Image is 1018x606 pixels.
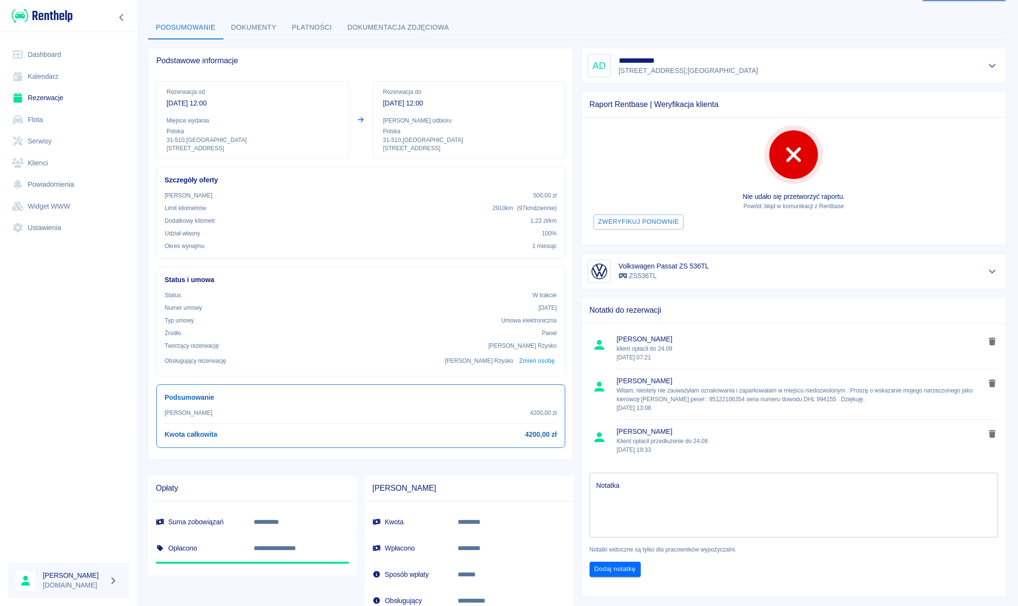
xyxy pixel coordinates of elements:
a: Kalendarz [8,66,129,88]
p: Witam, niestety nie zauważyłam oznakowania i zaparkowałam w miejscu niedozwolonym . Proszę o wska... [617,386,985,412]
h6: Obsługujący [372,596,442,606]
a: Powiadomienia [8,174,129,196]
a: Widget WWW [8,196,129,217]
p: Notatki widoczne są tylko dla pracowników wypożyczalni. [590,545,999,554]
h6: Podsumowanie [165,392,557,403]
p: [DATE] [538,303,557,312]
button: Zmień osobę [517,354,556,368]
span: Nadpłata: 0,00 zł [156,562,349,564]
h6: Status i umowa [165,275,557,285]
p: [PERSON_NAME] [165,409,212,417]
p: Dodatkowy kilometr [165,216,215,225]
p: 100% [542,229,557,238]
h6: Opłacono [156,543,238,553]
p: [PERSON_NAME] Rżysko [445,356,514,365]
p: Typ umowy [165,316,194,325]
h6: Kwota całkowita [165,429,217,440]
p: Klient opłacił przedłuzenie do 24.08 [617,437,985,454]
p: [PERSON_NAME] Rżysko [488,341,557,350]
p: Limit kilometrów [165,204,206,213]
p: Udział własny [165,229,200,238]
p: Rezerwacja od [167,88,338,96]
span: Raport Rentbase | Weryfikacja klienta [590,100,999,109]
p: Tworzący rezerwację [165,341,219,350]
p: 500,00 zł [533,191,556,200]
p: 1 miesiąc [532,242,556,250]
p: Rezerwacja do [383,88,555,96]
button: delete note [985,335,999,348]
img: Renthelp logo [12,8,73,24]
p: [DATE] 12:00 [167,98,338,108]
button: Zweryfikuj ponownie [593,214,684,230]
p: W trakcie [533,291,557,300]
button: Płatności [284,16,340,39]
p: Polska [383,127,555,136]
p: Polska [167,127,338,136]
p: klient opłacił do 24.09 [617,344,985,362]
a: Dashboard [8,44,129,66]
p: [DATE] 13:08 [617,404,985,412]
span: Podstawowe informacje [156,56,565,66]
button: Dokumenty [223,16,284,39]
span: Opłaty [156,483,349,493]
a: Renthelp logo [8,8,73,24]
img: Image [590,262,609,281]
span: [PERSON_NAME] [617,334,985,344]
span: [PERSON_NAME] [617,376,985,386]
p: Żrodło [165,329,181,338]
p: [DATE] 12:00 [383,98,555,108]
p: Okres wynajmu [165,242,204,250]
h6: Volkswagen Passat ZS 536TL [619,261,709,271]
span: [PERSON_NAME] [372,483,566,493]
h6: Wpłacono [372,543,442,553]
button: Dodaj notatkę [590,562,641,577]
a: Rezerwacje [8,87,129,109]
span: [PERSON_NAME] [617,427,985,437]
p: Numer umowy [165,303,202,312]
p: 31-510 , [GEOGRAPHIC_DATA] [167,136,338,144]
button: Dokumentacja zdjęciowa [340,16,457,39]
button: Podsumowanie [148,16,223,39]
p: Umowa elektroniczna [501,316,557,325]
p: Nie udało się przetworzyć raportu. [590,192,999,202]
button: Zwiń nawigację [114,11,129,24]
h6: Kwota [372,517,442,527]
h6: [PERSON_NAME] [43,570,105,580]
p: 1,23 zł /km [530,216,556,225]
p: Status [165,291,181,300]
h6: Suma zobowiązań [156,517,238,527]
p: 31-510 , [GEOGRAPHIC_DATA] [383,136,555,144]
p: Obsługujący rezerwację [165,356,226,365]
a: Ustawienia [8,217,129,239]
button: Pokaż szczegóły [984,265,1000,278]
p: [STREET_ADDRESS] , [GEOGRAPHIC_DATA] [619,66,758,76]
a: Flota [8,109,129,131]
button: delete note [985,377,999,390]
p: ZS536TL [619,271,709,281]
p: 4200,00 zł [530,409,557,417]
p: [STREET_ADDRESS] [167,144,338,153]
p: [DOMAIN_NAME] [43,580,105,590]
a: Klienci [8,152,129,174]
div: AD [588,54,611,77]
button: Pokaż szczegóły [984,59,1000,72]
h6: Szczegóły oferty [165,175,557,185]
p: [STREET_ADDRESS] [383,144,555,153]
p: Panel [542,329,557,338]
p: [PERSON_NAME] [165,191,212,200]
a: Serwisy [8,130,129,152]
p: [DATE] 07:21 [617,353,985,362]
h6: 4200,00 zł [525,429,557,440]
p: [DATE] 19:33 [617,446,985,454]
p: 2910 km [493,204,557,213]
p: Powód: błąd w komunikacji z Rentbase [590,202,999,211]
button: delete note [985,428,999,440]
p: Miejsce wydania [167,116,338,125]
span: Notatki do rezerwacji [590,305,999,315]
p: [PERSON_NAME] odbioru [383,116,555,125]
h6: Sposób wpłaty [372,570,442,579]
span: ( 97 km dziennie ) [517,205,557,212]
